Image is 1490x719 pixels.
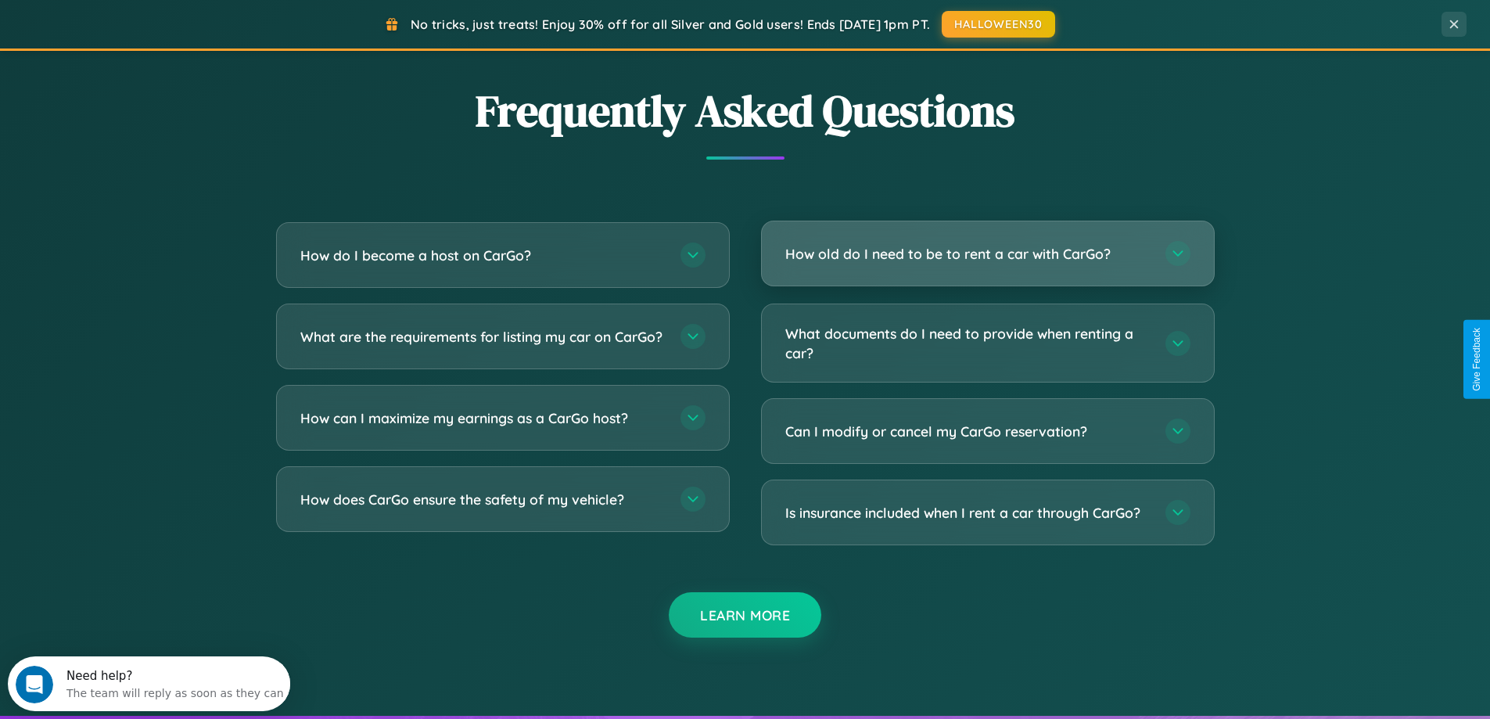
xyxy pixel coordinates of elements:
div: Need help? [59,13,276,26]
h2: Frequently Asked Questions [276,81,1215,141]
h3: What documents do I need to provide when renting a car? [785,324,1150,362]
h3: Can I modify or cancel my CarGo reservation? [785,422,1150,441]
iframe: Intercom live chat [16,666,53,703]
button: Learn More [669,592,821,638]
h3: Is insurance included when I rent a car through CarGo? [785,503,1150,523]
h3: What are the requirements for listing my car on CarGo? [300,327,665,347]
div: Give Feedback [1471,328,1482,391]
div: Open Intercom Messenger [6,6,291,49]
h3: How can I maximize my earnings as a CarGo host? [300,408,665,428]
div: The team will reply as soon as they can [59,26,276,42]
button: HALLOWEEN30 [942,11,1055,38]
iframe: Intercom live chat discovery launcher [8,656,290,711]
h3: How does CarGo ensure the safety of my vehicle? [300,490,665,509]
span: No tricks, just treats! Enjoy 30% off for all Silver and Gold users! Ends [DATE] 1pm PT. [411,16,930,32]
h3: How old do I need to be to rent a car with CarGo? [785,244,1150,264]
h3: How do I become a host on CarGo? [300,246,665,265]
